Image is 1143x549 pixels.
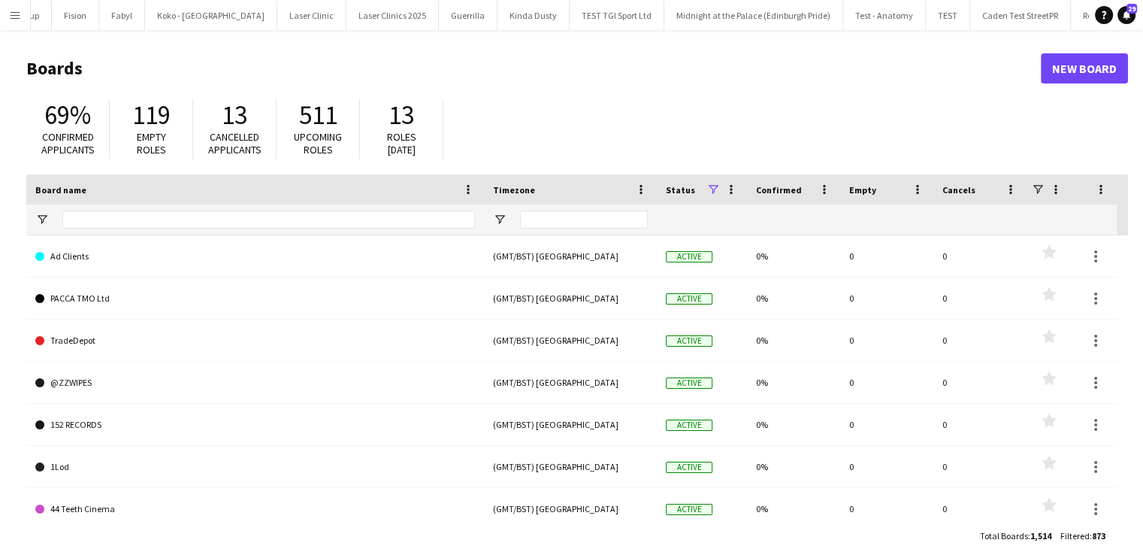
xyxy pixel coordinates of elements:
span: Cancels [942,184,975,196]
div: 0 [933,362,1027,403]
span: Board name [35,184,86,196]
span: 13 [222,99,247,132]
div: 0% [747,320,840,361]
div: 0 [933,488,1027,529]
div: 0 [840,446,933,487]
div: 0 [840,320,933,361]
button: Caden Test StreetPR [970,1,1071,30]
a: 152 RECORDS [35,404,475,446]
div: 0% [747,278,840,319]
span: 119 [132,99,171,132]
span: Confirmed [756,184,802,196]
button: Laser Clinic [277,1,346,30]
a: Ad Clients [35,235,475,278]
div: 0% [747,362,840,403]
span: Confirmed applicants [41,130,95,156]
span: 29 [1126,4,1137,14]
a: 44 Teeth Cinema [35,488,475,530]
span: 69% [44,99,91,132]
button: Laser Clinics 2025 [346,1,439,30]
span: Empty roles [137,130,166,156]
div: 0 [933,278,1027,319]
button: Guerrilla [439,1,497,30]
span: Active [666,420,712,431]
span: Empty [849,184,876,196]
span: Status [666,184,695,196]
div: (GMT/BST) [GEOGRAPHIC_DATA] [484,320,657,361]
button: TEST TGI Sport Ltd [570,1,664,30]
div: (GMT/BST) [GEOGRAPHIC_DATA] [484,446,657,487]
span: Total Boards [980,530,1028,541]
span: Active [666,504,712,515]
button: Test - Anatomy [843,1,926,30]
div: (GMT/BST) [GEOGRAPHIC_DATA] [484,278,657,319]
span: Active [666,462,712,473]
button: Kinda Dusty [497,1,570,30]
button: Fabyl [99,1,145,30]
button: TEST [926,1,970,30]
span: Cancelled applicants [208,130,262,156]
span: 873 [1092,530,1105,541]
div: (GMT/BST) [GEOGRAPHIC_DATA] [484,404,657,445]
a: @ZZWIPES [35,362,475,404]
a: 1Lod [35,446,475,488]
button: Koko - [GEOGRAPHIC_DATA] [145,1,277,30]
input: Timezone Filter Input [520,211,648,229]
a: TradeDepot [35,320,475,362]
span: 13 [389,99,414,132]
div: 0 [933,320,1027,361]
span: Upcoming roles [294,130,342,156]
div: 0% [747,488,840,529]
div: 0 [840,488,933,529]
span: 511 [299,99,337,132]
div: 0% [747,404,840,445]
div: (GMT/BST) [GEOGRAPHIC_DATA] [484,488,657,529]
div: 0 [840,278,933,319]
div: 0 [933,235,1027,277]
div: 0 [840,362,933,403]
div: 0 [933,404,1027,445]
span: Active [666,378,712,389]
span: Active [666,293,712,305]
div: 0% [747,235,840,277]
div: 0% [747,446,840,487]
input: Board name Filter Input [62,211,475,229]
button: Fision [52,1,99,30]
a: 29 [1117,6,1135,24]
a: PACCA TMO Ltd [35,278,475,320]
span: 1,514 [1030,530,1051,541]
span: Filtered [1060,530,1090,541]
span: Timezone [493,184,535,196]
a: New Board [1041,53,1128,83]
span: Active [666,251,712,262]
div: (GMT/BST) [GEOGRAPHIC_DATA] [484,235,657,277]
span: Roles [DATE] [387,130,416,156]
div: (GMT/BST) [GEOGRAPHIC_DATA] [484,362,657,403]
div: 0 [933,446,1027,487]
span: Active [666,335,712,347]
h1: Boards [26,57,1041,80]
button: Open Filter Menu [493,213,506,226]
div: 0 [840,404,933,445]
button: Open Filter Menu [35,213,49,226]
button: Midnight at the Palace (Edinburgh Pride) [664,1,843,30]
div: 0 [840,235,933,277]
